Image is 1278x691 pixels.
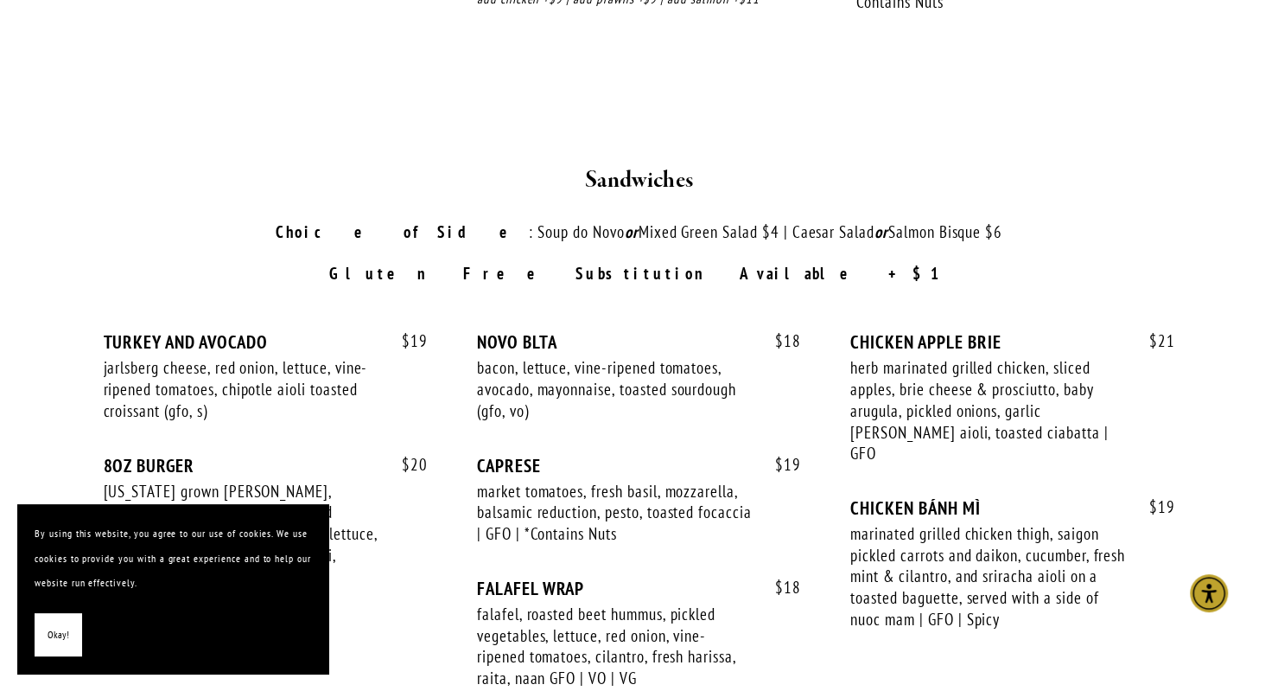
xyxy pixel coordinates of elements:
div: herb marinated grilled chicken, sliced apples, brie cheese & prosciutto, baby arugula, pickled on... [850,357,1125,464]
div: marinated grilled chicken thigh, saigon pickled carrots and daikon, cucumber, fresh mint & cilant... [850,523,1125,630]
div: FALAFEL WRAP [477,578,801,599]
div: CHICKEN APPLE BRIE [850,331,1174,353]
div: Accessibility Menu [1190,574,1228,612]
em: or [874,221,888,242]
div: CAPRESE [477,455,801,477]
span: $ [775,330,784,351]
span: $ [402,330,410,351]
span: $ [402,454,410,475]
em: or [625,221,639,242]
div: 8OZ BURGER [104,455,428,477]
span: 19 [1132,497,1175,517]
button: Okay! [35,613,82,657]
span: 21 [1132,331,1175,351]
section: Cookie banner [17,504,328,674]
span: Okay! [48,623,69,648]
span: 20 [385,455,428,475]
span: 18 [758,331,801,351]
strong: Gluten Free Substitution Available +$1 [329,263,949,284]
div: falafel, roasted beet hummus, pickled vegetables, lettuce, red onion, vine-ripened tomatoes, cila... [477,604,752,689]
span: 19 [758,455,801,475]
div: market tomatoes, fresh basil, mozzarella, balsamic reduction, pesto, toasted focaccia | GFO | *Co... [477,481,752,545]
span: 18 [758,578,801,598]
strong: Choice of Side [276,221,529,242]
p: By using this website, you agree to our use of cookies. We use cookies to provide you with a grea... [35,521,311,596]
span: $ [1149,330,1158,351]
div: NOVO BLTA [477,331,801,353]
div: [US_STATE] grown [PERSON_NAME], jarlsberg cheese, red onion, sautéed mushrooms, vine-ripened toma... [104,481,378,588]
p: : Soup do Novo Mixed Green Salad $4 | Caesar Salad Salmon Bisque $6 [136,220,1143,245]
span: $ [775,454,784,475]
span: 19 [385,331,428,351]
div: CHICKEN BÁNH MÌ [850,497,1174,519]
div: jarlsberg cheese, red onion, lettuce, vine-ripened tomatoes, chipotle aioli toasted croissant (gf... [104,357,378,421]
div: TURKEY AND AVOCADO [104,331,428,353]
strong: Sandwiches [585,165,693,195]
span: $ [775,577,784,598]
span: $ [1149,496,1158,517]
div: bacon, lettuce, vine-ripened tomatoes, avocado, mayonnaise, toasted sourdough (gfo, vo) [477,357,752,421]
